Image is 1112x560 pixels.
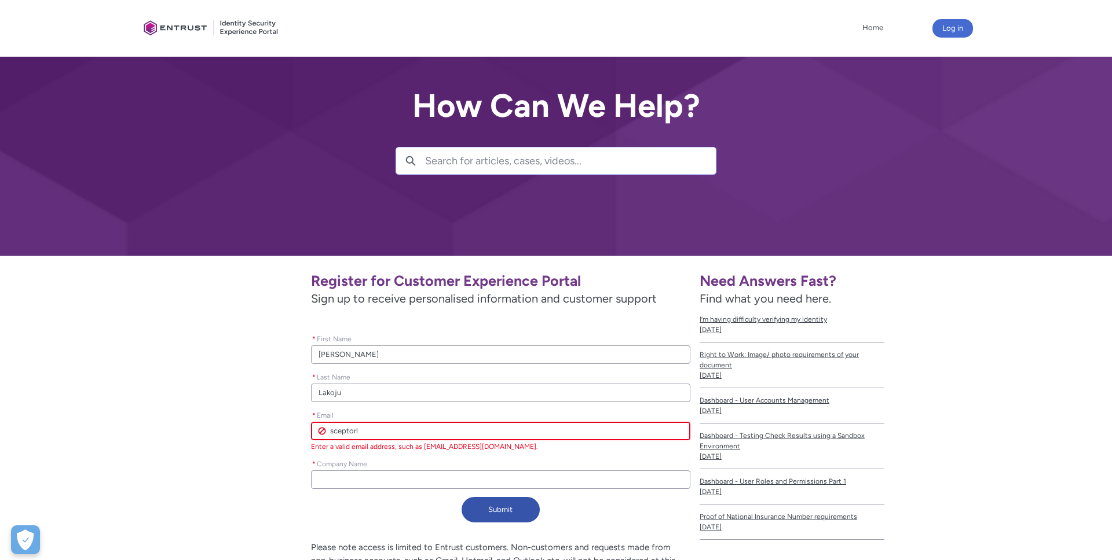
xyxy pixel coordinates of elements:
[859,19,886,36] a: Home
[906,292,1112,560] iframe: Qualified Messenger
[700,342,884,388] a: Right to Work: Image/ photo requirements of your document[DATE]
[11,525,40,554] button: Open Preferences
[700,314,884,325] span: I’m having difficulty verifying my identity
[700,307,884,342] a: I’m having difficulty verifying my identity[DATE]
[700,349,884,370] span: Right to Work: Image/ photo requirements of your document
[700,292,831,305] span: Find what you need here.
[932,19,973,38] button: Log in
[312,373,316,381] abbr: required
[311,408,338,421] label: Email
[700,430,884,451] span: Dashboard - Testing Check Results using a Sandbox Environment
[700,488,722,496] lightning-formatted-date-time: [DATE]
[700,407,722,415] lightning-formatted-date-time: [DATE]
[700,423,884,469] a: Dashboard - Testing Check Results using a Sandbox Environment[DATE]
[700,504,884,540] a: Proof of National Insurance Number requirements[DATE]
[312,411,316,419] abbr: required
[311,456,372,469] label: Company Name
[312,460,316,468] abbr: required
[700,371,722,380] lightning-formatted-date-time: [DATE]
[312,335,316,343] abbr: required
[311,290,690,307] span: Sign up to receive personalised information and customer support
[311,441,690,452] div: Enter a valid email address, such as [EMAIL_ADDRESS][DOMAIN_NAME].
[311,370,355,382] label: Last Name
[700,388,884,423] a: Dashboard - User Accounts Management[DATE]
[700,395,884,406] span: Dashboard - User Accounts Management
[425,148,716,174] input: Search for articles, cases, videos...
[700,523,722,531] lightning-formatted-date-time: [DATE]
[396,88,716,124] h2: How Can We Help?
[700,469,884,504] a: Dashboard - User Roles and Permissions Part 1[DATE]
[11,525,40,554] div: Cookie Preferences
[462,497,540,522] button: Submit
[700,272,884,290] h1: Need Answers Fast?
[311,272,690,290] h1: Register for Customer Experience Portal
[700,452,722,460] lightning-formatted-date-time: [DATE]
[700,511,884,522] span: Proof of National Insurance Number requirements
[700,476,884,487] span: Dashboard - User Roles and Permissions Part 1
[396,148,425,174] button: Search
[700,326,722,334] lightning-formatted-date-time: [DATE]
[311,331,356,344] label: First Name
